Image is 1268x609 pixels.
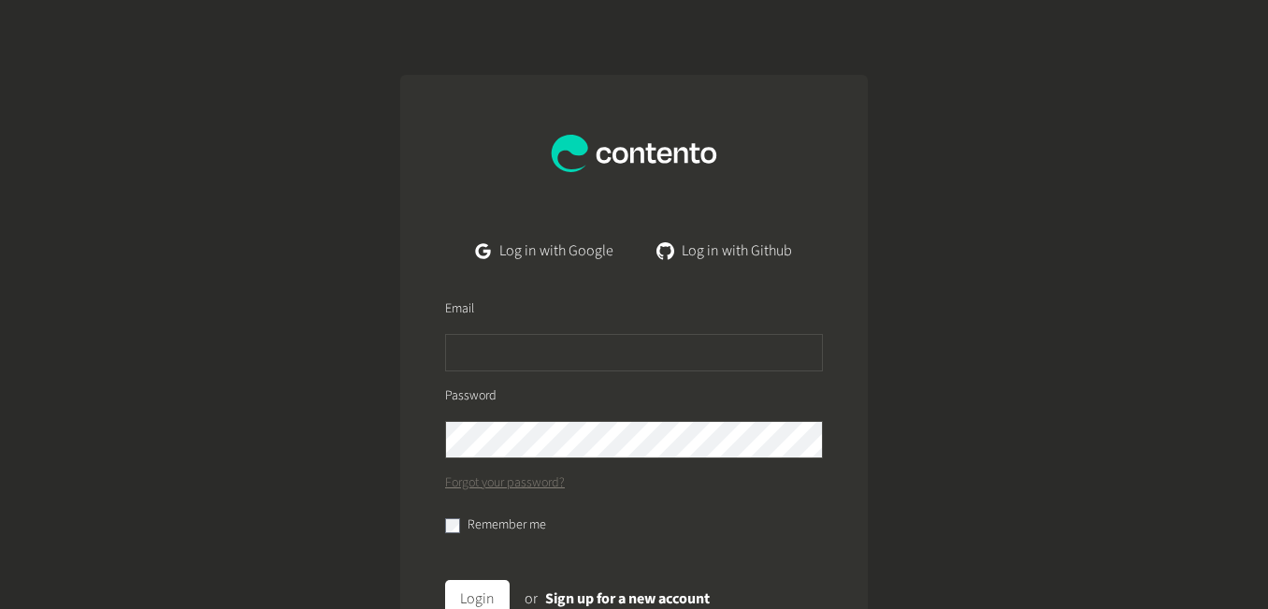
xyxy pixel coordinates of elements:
[545,588,710,609] a: Sign up for a new account
[445,386,497,406] label: Password
[468,515,546,535] label: Remember me
[643,232,807,269] a: Log in with Github
[461,232,628,269] a: Log in with Google
[445,473,565,493] a: Forgot your password?
[525,588,538,609] span: or
[445,299,474,319] label: Email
